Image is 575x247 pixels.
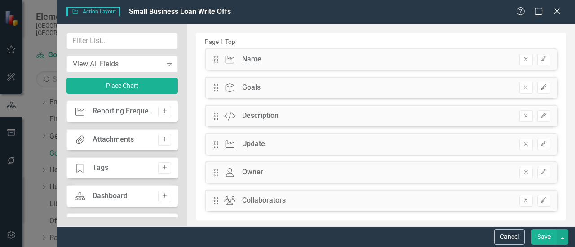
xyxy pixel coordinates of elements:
[242,111,279,121] div: Description
[242,139,265,149] div: Update
[494,229,525,245] button: Cancel
[242,167,263,178] div: Owner
[93,163,108,173] div: Tags
[93,191,128,201] div: Dashboard
[66,7,120,16] span: Action Layout
[129,7,231,16] span: Small Business Loan Write Offs
[242,82,261,93] div: Goals
[205,38,235,45] small: Page 1 Top
[242,195,286,206] div: Collaborators
[93,134,134,145] div: Attachments
[73,59,162,69] div: View All Fields
[66,78,178,94] button: Place Chart
[242,54,261,65] div: Name
[66,33,178,49] input: Filter List...
[93,106,154,117] div: Reporting Frequency
[531,229,557,245] button: Save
